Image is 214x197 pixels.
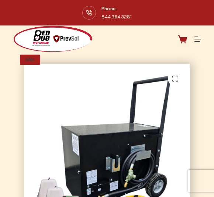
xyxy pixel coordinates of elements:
a: View full-screen image gallery [168,71,183,86]
span: Phone: [101,5,132,13]
span: SALE [20,55,40,65]
img: Prevsol/Bed Bug Heat Doctor [13,25,93,53]
a: 844.364.3281 [101,14,132,20]
button: Menu [194,36,201,42]
a: Black Widow 800 Propane Bed Bug Heater basic package [24,142,190,150]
